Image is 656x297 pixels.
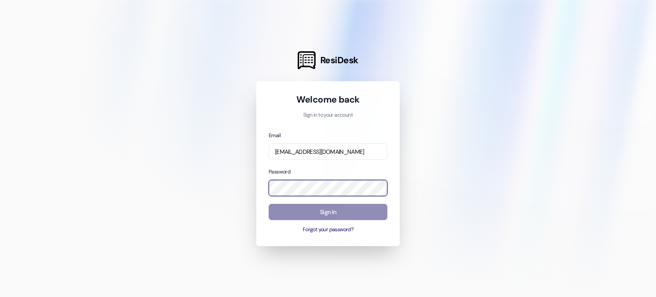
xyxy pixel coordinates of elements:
span: ResiDesk [320,54,358,66]
h1: Welcome back [269,94,387,106]
button: Forgot your password? [269,226,387,234]
input: name@example.com [269,143,387,160]
img: ResiDesk Logo [298,51,316,69]
button: Sign In [269,204,387,221]
p: Sign in to your account [269,112,387,119]
label: Email [269,132,281,139]
label: Password [269,168,290,175]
